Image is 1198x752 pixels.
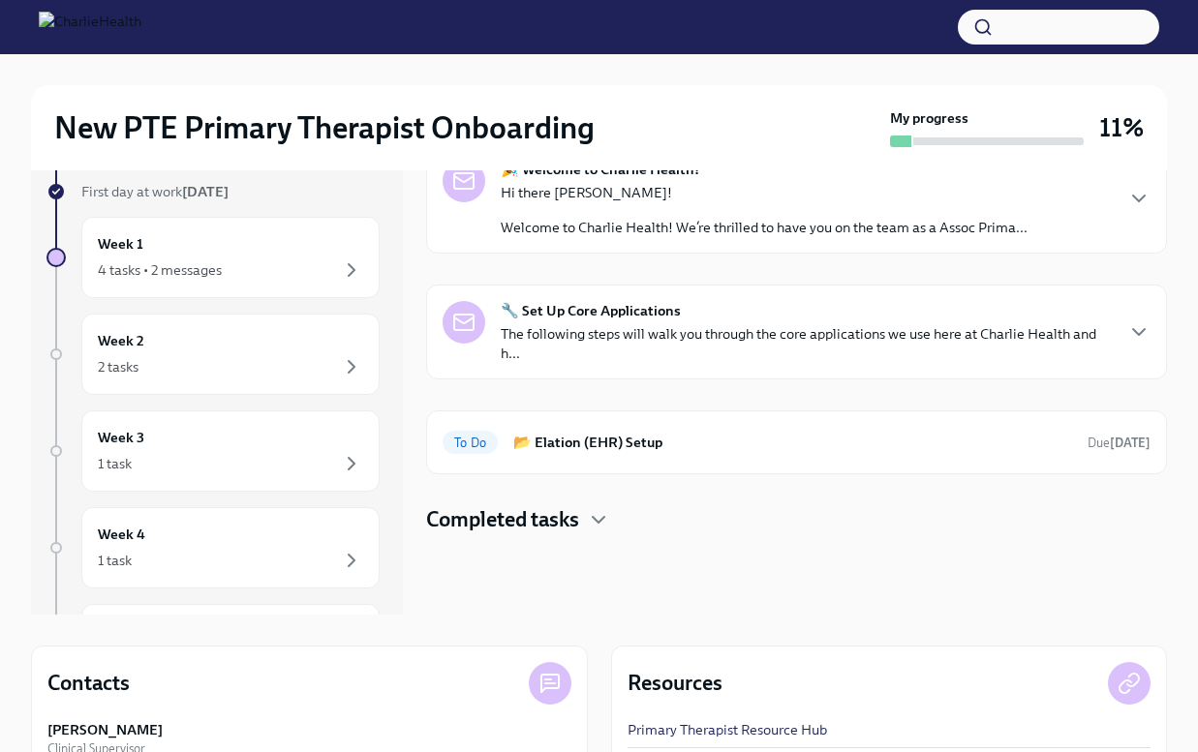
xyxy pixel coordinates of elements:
[426,505,1167,534] div: Completed tasks
[501,301,681,320] strong: 🔧 Set Up Core Applications
[1088,434,1151,452] span: August 22nd, 2025 09:00
[46,217,380,298] a: Week 14 tasks • 2 messages
[46,507,380,588] a: Week 41 task
[513,432,1072,453] h6: 📂 Elation (EHR) Setup
[628,720,827,739] a: Primary Therapist Resource Hub
[1110,436,1151,450] strong: [DATE]
[98,357,138,376] div: 2 tasks
[47,669,130,698] h4: Contacts
[501,324,1112,363] p: The following steps will walk you through the core applications we use here at Charlie Health and...
[46,314,380,395] a: Week 22 tasks
[501,218,1028,237] p: Welcome to Charlie Health! We’re thrilled to have you on the team as a Assoc Prima...
[98,551,132,570] div: 1 task
[81,183,229,200] span: First day at work
[1088,436,1151,450] span: Due
[890,108,968,128] strong: My progress
[443,427,1151,458] a: To Do📂 Elation (EHR) SetupDue[DATE]
[47,720,163,739] strong: [PERSON_NAME]
[98,233,143,255] h6: Week 1
[98,427,144,448] h6: Week 3
[182,183,229,200] strong: [DATE]
[443,436,498,450] span: To Do
[39,12,141,43] img: CharlieHealth
[46,410,380,492] a: Week 31 task
[501,183,1028,202] p: Hi there [PERSON_NAME]!
[98,260,222,280] div: 4 tasks • 2 messages
[1099,110,1144,145] h3: 11%
[628,669,722,698] h4: Resources
[98,454,132,473] div: 1 task
[46,182,380,201] a: First day at work[DATE]
[426,505,579,534] h4: Completed tasks
[98,524,145,545] h6: Week 4
[98,330,144,351] h6: Week 2
[54,108,595,147] h2: New PTE Primary Therapist Onboarding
